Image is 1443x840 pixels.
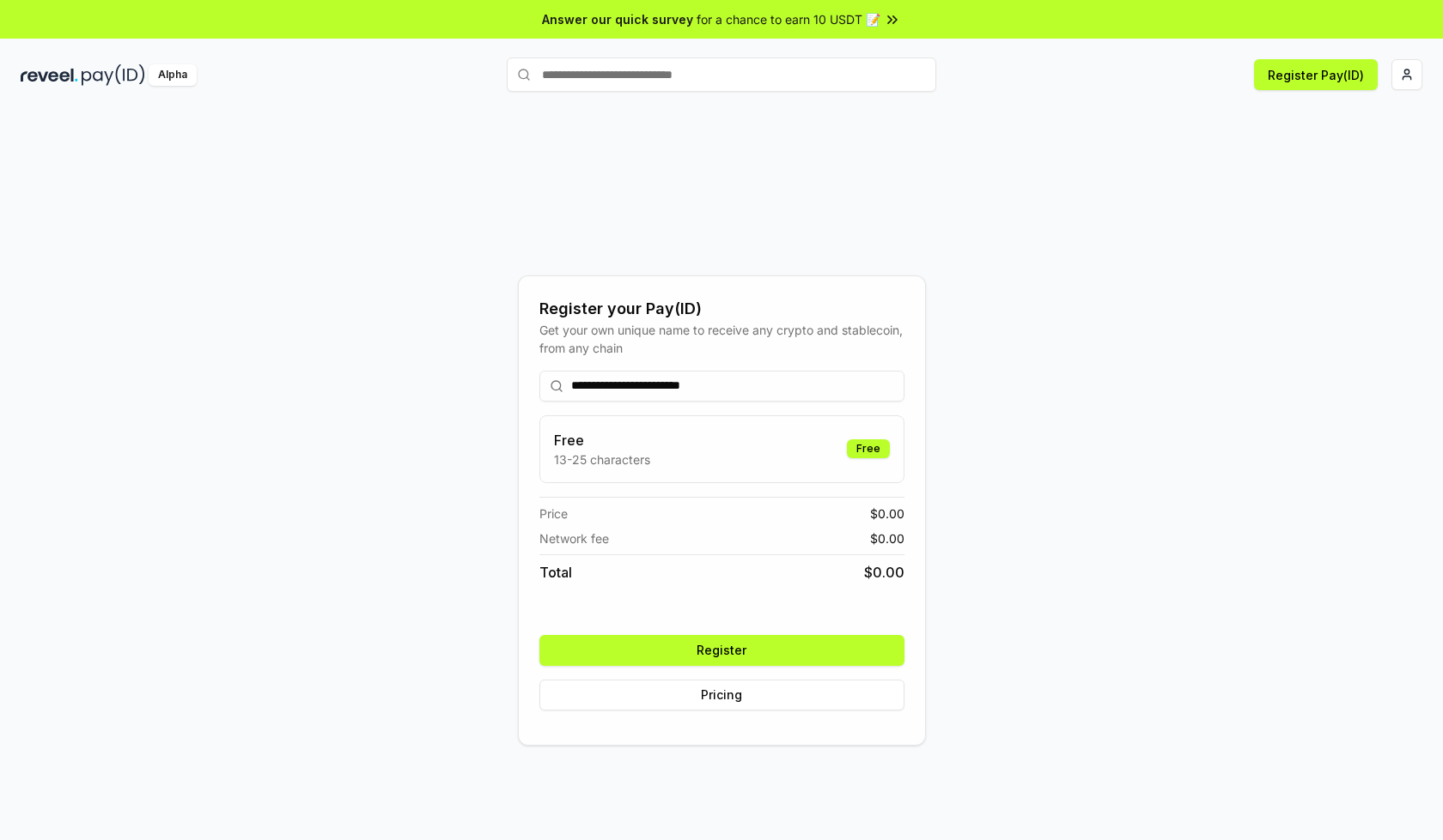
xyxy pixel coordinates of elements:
span: Answer our quick survey [542,10,693,28]
span: $ 0.00 [870,529,904,547]
div: Register your Pay(ID) [539,297,904,321]
img: reveel_dark [21,64,78,86]
span: $ 0.00 [870,505,904,523]
button: Register Pay(ID) [1254,59,1378,90]
span: Total [539,562,572,583]
button: Pricing [539,680,904,710]
p: 13-25 characters [554,450,650,468]
div: Alpha [149,64,197,86]
span: $ 0.00 [864,562,904,583]
span: Price [539,505,568,523]
div: Free [847,439,890,458]
img: pay_id [82,64,145,86]
h3: Free [554,430,650,450]
div: Get your own unique name to receive any crypto and stablecoin, from any chain [539,321,904,357]
span: Network fee [539,529,609,547]
span: for a chance to earn 10 USDT 📝 [697,10,880,28]
button: Register [539,635,904,666]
